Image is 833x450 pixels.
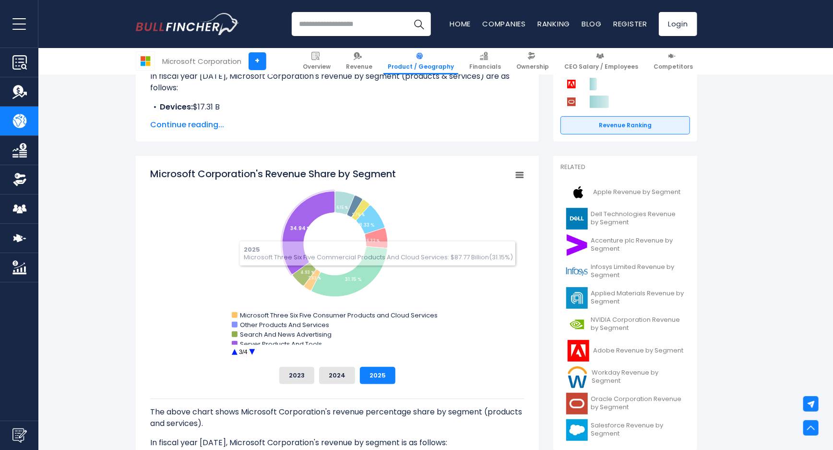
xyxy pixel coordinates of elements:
[345,276,362,283] tspan: 31.15 %
[407,12,431,36] button: Search
[290,225,311,232] tspan: 34.94 %
[360,367,395,384] button: 2025
[136,52,155,70] img: MSFT logo
[136,13,239,35] a: Go to homepage
[560,116,690,134] a: Revenue Ranking
[150,167,396,181] tspan: Microsoft Corporation's Revenue Share by Segment
[303,63,331,71] span: Overview
[566,261,588,282] img: INFY logo
[308,276,321,281] tspan: 2.63 %
[592,369,684,385] span: Workday Revenue by Segment
[136,13,239,35] img: Bullfincher logo
[591,395,684,412] span: Oracle Corporation Revenue by Segment
[162,56,241,67] div: Microsoft Corporation
[336,206,348,211] tspan: 6.15 %
[240,340,322,349] text: Server Products And Tools
[482,19,526,29] a: Companies
[566,366,589,388] img: WDAY logo
[465,48,505,74] a: Financials
[566,234,588,256] img: ACN logo
[593,188,680,196] span: Apple Revenue by Segment
[566,419,588,441] img: CRM logo
[649,48,697,74] a: Competitors
[12,172,27,187] img: Ownership
[566,340,590,362] img: ADBE logo
[560,258,690,285] a: Infosys Limited Revenue by Segment
[566,182,590,203] img: AAPL logo
[659,12,697,36] a: Login
[516,63,549,71] span: Ownership
[300,270,314,276] tspan: 4.93 %
[150,101,524,113] li: $17.31 B
[560,163,690,171] p: Related
[249,52,266,70] a: +
[566,393,588,414] img: ORCL logo
[591,237,684,253] span: Accenture plc Revenue by Segment
[346,63,372,71] span: Revenue
[383,48,458,74] a: Product / Geography
[560,390,690,417] a: Oracle Corporation Revenue by Segment
[591,290,684,306] span: Applied Materials Revenue by Segment
[298,48,335,74] a: Overview
[566,208,588,230] img: DELL logo
[537,19,570,29] a: Ranking
[150,119,524,131] span: Continue reading...
[150,71,524,94] p: In fiscal year [DATE], Microsoft Corporation's revenue by segment (products & services) are as fo...
[239,348,248,355] text: 3/4
[359,221,375,229] tspan: 8.33 %
[613,19,647,29] a: Register
[560,338,690,364] a: Adobe Revenue by Segment
[654,63,693,71] span: Competitors
[388,63,454,71] span: Product / Geography
[560,48,643,74] a: CEO Salary / Employees
[150,406,524,429] p: The above chart shows Microsoft Corporation's revenue percentage share by segment (products and s...
[342,48,377,74] a: Revenue
[560,179,690,206] a: Apple Revenue by Segment
[560,417,690,443] a: Salesforce Revenue by Segment
[565,78,578,90] img: Adobe competitors logo
[367,239,380,244] tspan: 6.32 %
[565,96,578,108] img: Oracle Corporation competitors logo
[450,19,471,29] a: Home
[240,320,329,329] text: Other Products And Services
[564,63,638,71] span: CEO Salary / Employees
[566,287,588,309] img: AMAT logo
[593,347,683,355] span: Adobe Revenue by Segment
[566,314,588,335] img: NVDA logo
[560,311,690,338] a: NVIDIA Corporation Revenue by Segment
[560,206,690,232] a: Dell Technologies Revenue by Segment
[582,19,602,29] a: Blog
[319,367,355,384] button: 2024
[469,63,501,71] span: Financials
[591,210,684,227] span: Dell Technologies Revenue by Segment
[512,48,553,74] a: Ownership
[591,422,684,438] span: Salesforce Revenue by Segment
[591,316,684,332] span: NVIDIA Corporation Revenue by Segment
[352,213,365,218] tspan: 2.75 %
[160,101,193,112] b: Devices:
[279,367,314,384] button: 2023
[560,232,690,258] a: Accenture plc Revenue by Segment
[560,364,690,390] a: Workday Revenue by Segment
[560,285,690,311] a: Applied Materials Revenue by Segment
[240,311,438,320] text: Microsoft Three Six Five Consumer Products and Cloud Services
[591,263,684,280] span: Infosys Limited Revenue by Segment
[240,330,332,339] text: Search And News Advertising
[150,167,524,359] svg: Microsoft Corporation's Revenue Share by Segment
[150,437,524,449] p: In fiscal year [DATE], Microsoft Corporation's revenue by segment is as follows:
